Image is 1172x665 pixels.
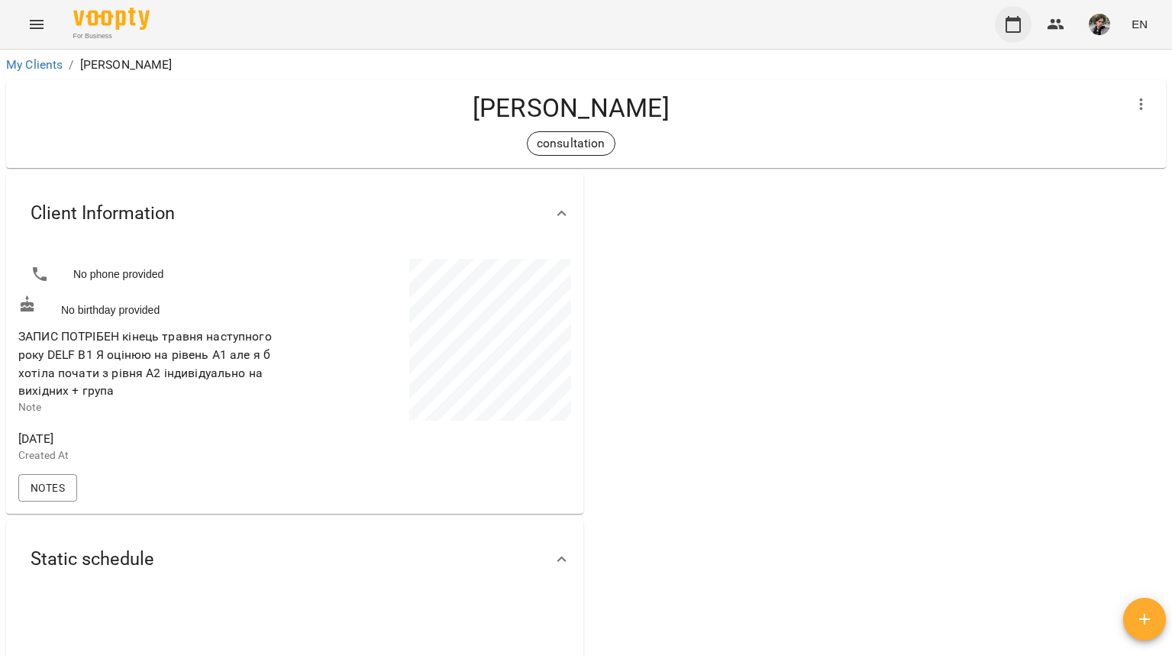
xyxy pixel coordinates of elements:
span: EN [1132,16,1148,32]
span: Client Information [31,202,175,225]
a: My Clients [6,57,63,72]
button: Notes [18,474,77,502]
p: consultation [537,134,605,153]
li: No phone provided [18,259,292,289]
p: Created At [18,448,292,463]
button: Menu [18,6,55,43]
button: EN [1125,10,1154,38]
div: Client Information [6,174,583,253]
div: consultation [527,131,615,156]
img: 3324ceff06b5eb3c0dd68960b867f42f.jpeg [1089,14,1110,35]
span: For Business [73,31,150,41]
img: Voopty Logo [73,8,150,30]
p: Note [18,400,292,415]
span: Notes [31,479,65,497]
span: Static schedule [31,547,154,571]
nav: breadcrumb [6,56,1166,74]
p: [PERSON_NAME] [80,56,173,74]
span: [DATE] [18,430,292,448]
span: ЗАПИС ПОТРІБЕН кінець травня наступного року DELF B1 Я оцінюю на рівень A1 але я б хотіла почати ... [18,329,272,398]
li: / [69,56,73,74]
div: No birthday provided [15,292,295,321]
h4: [PERSON_NAME] [18,92,1123,124]
div: Static schedule [6,520,583,599]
